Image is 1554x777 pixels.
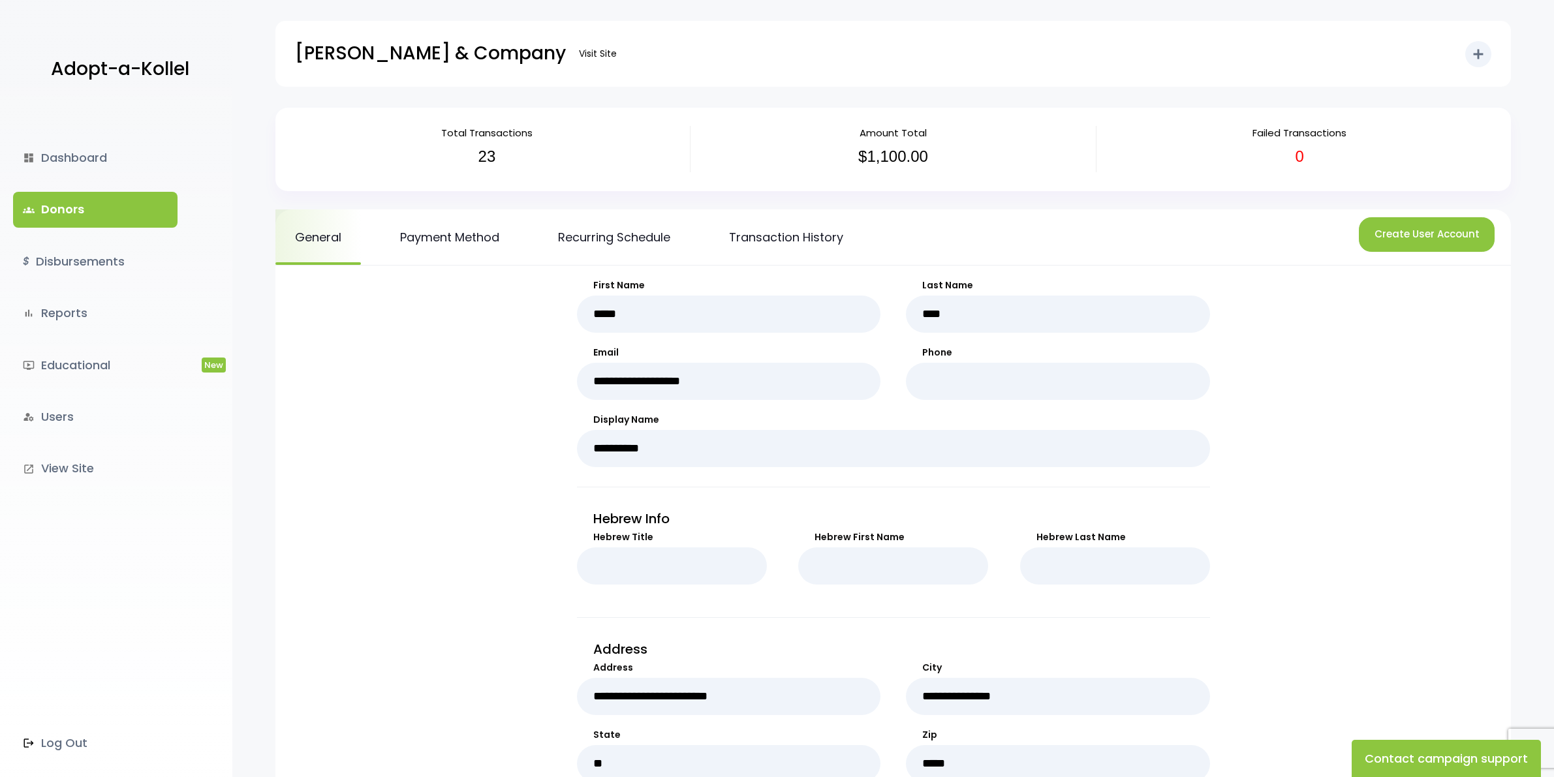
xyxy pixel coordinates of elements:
[577,728,881,742] label: State
[798,530,988,544] label: Hebrew First Name
[577,413,1210,427] label: Display Name
[577,661,881,675] label: Address
[1470,46,1486,62] i: add
[572,41,623,67] a: Visit Site
[577,507,1210,530] p: Hebrew Info
[906,346,1210,359] label: Phone
[23,204,35,216] span: groups
[13,348,178,383] a: ondemand_videoEducationalNew
[381,209,519,265] a: Payment Method
[23,252,29,271] i: $
[294,147,680,166] h3: 23
[13,725,178,761] a: Log Out
[906,279,1210,292] label: Last Name
[1352,740,1541,777] button: Contact campaign support
[577,530,767,544] label: Hebrew Title
[13,192,178,227] a: groupsDonors
[44,38,189,101] a: Adopt-a-Kollel
[13,399,178,434] a: manage_accountsUsers
[13,140,178,175] a: dashboardDashboard
[1359,217,1495,252] button: Create User Account
[441,126,533,140] span: Total Transactions
[13,451,178,486] a: launchView Site
[202,358,226,373] span: New
[23,463,35,475] i: launch
[13,244,178,279] a: $Disbursements
[295,37,566,70] p: [PERSON_NAME] & Company
[1106,147,1493,166] h3: 0
[1465,41,1491,67] button: add
[538,209,690,265] a: Recurring Schedule
[13,296,178,331] a: bar_chartReports
[23,152,35,164] i: dashboard
[275,209,361,265] a: General
[577,279,881,292] label: First Name
[51,53,189,85] p: Adopt-a-Kollel
[23,307,35,319] i: bar_chart
[1020,530,1210,544] label: Hebrew Last Name
[23,359,35,371] i: ondemand_video
[860,126,927,140] span: Amount Total
[23,411,35,423] i: manage_accounts
[906,728,1210,742] label: Zip
[906,661,1210,675] label: City
[709,209,863,265] a: Transaction History
[577,637,1210,661] p: Address
[577,346,881,359] label: Email
[700,147,1087,166] h3: $1,100.00
[1252,126,1346,140] span: Failed Transactions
